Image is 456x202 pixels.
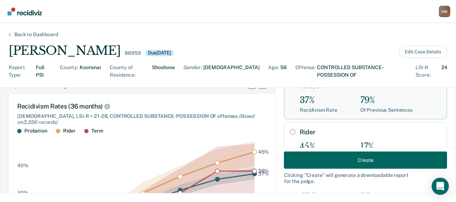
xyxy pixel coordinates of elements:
[110,64,151,79] div: County of Residence :
[317,64,407,79] div: CONTROLLED SUBSTANCE-POSSESSION OF
[152,64,175,79] div: Shoshone
[17,163,28,168] text: 40%
[268,64,279,79] div: Age :
[80,64,101,79] div: Kootenai
[360,107,413,113] div: Of Previous Sentences
[300,128,441,136] label: Rider
[441,64,447,79] div: 24
[432,178,449,195] div: Open Intercom Messenger
[300,141,337,152] div: 45%
[9,43,120,58] div: [PERSON_NAME]
[284,151,447,169] button: Create
[91,128,103,134] div: Term
[17,102,270,110] div: Recidivism Rates (36 months)
[399,46,447,58] button: Edit Case Details
[17,113,270,125] div: [DEMOGRAPHIC_DATA], LSI-R = 21-28, CONTROLLED SUBSTANCE-POSSESSION OF offenses
[300,95,337,106] div: 37%
[415,64,440,79] div: LSI-R Score :
[36,64,51,79] div: Full PSI
[24,128,47,134] div: Probation
[300,107,337,113] div: Recidivism Rate
[6,32,67,38] div: Back to Dashboard
[17,190,28,196] text: 30%
[8,8,42,15] img: Recidiviz
[63,128,76,134] div: Rider
[258,149,269,177] g: text
[360,95,413,106] div: 79%
[295,64,315,79] div: Offense :
[258,171,269,177] text: 37%
[184,64,202,79] div: Gender :
[9,64,34,79] div: Report Type :
[360,141,413,152] div: 17%
[125,50,141,56] div: 86959
[439,6,450,17] div: O M
[203,64,260,79] div: [DEMOGRAPHIC_DATA]
[439,6,450,17] button: Profile dropdown button
[284,172,447,184] div: Clicking " Create " will generate a downloadable report for the judge.
[258,149,269,155] text: 45%
[145,50,174,56] div: Due [DATE]
[280,64,287,79] div: 56
[60,64,78,79] div: County :
[258,168,269,174] text: 38%
[17,113,254,125] span: (Based on 3,356 records )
